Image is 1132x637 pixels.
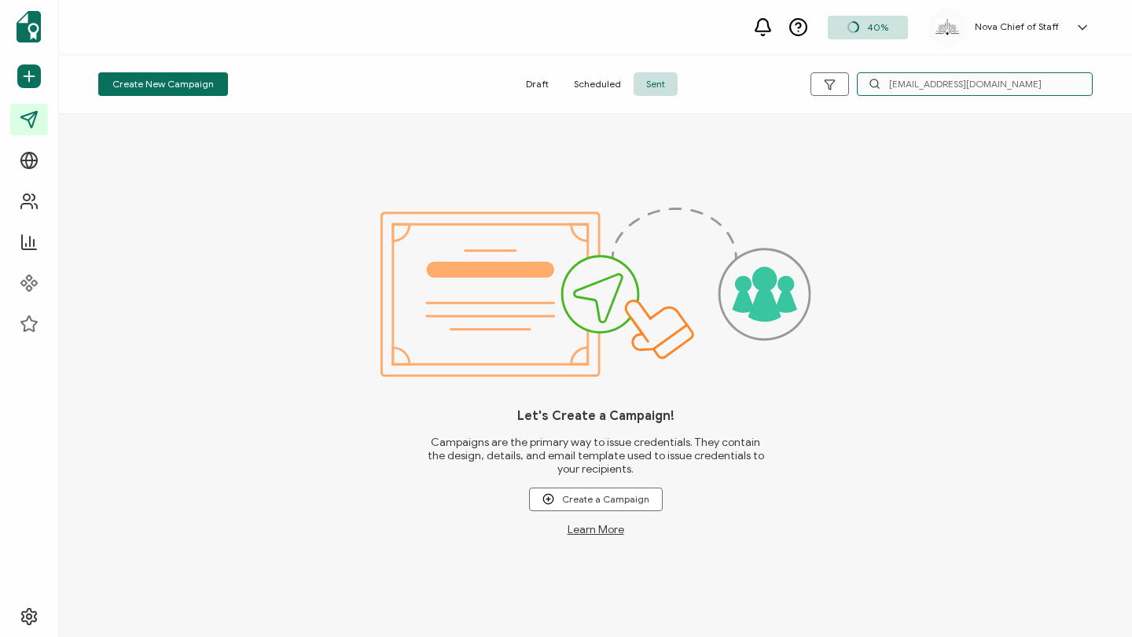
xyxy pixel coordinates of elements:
[380,208,811,377] img: campaigns.svg
[513,72,561,96] span: Draft
[975,21,1059,32] h5: Nova Chief of Staff
[517,408,674,424] h1: Let's Create a Campaign!
[568,523,624,536] a: Learn More
[426,436,766,476] span: Campaigns are the primary way to issue credentials. They contain the design, details, and email t...
[542,493,649,505] span: Create a Campaign
[98,72,228,96] button: Create New Campaign
[561,72,634,96] span: Scheduled
[867,21,888,33] span: 40%
[935,19,959,35] img: f53f884a-7200-4873-80e7-5e9b12fc9e96.png
[17,11,41,42] img: sertifier-logomark-colored.svg
[634,72,678,96] span: Sent
[857,72,1093,96] input: Search
[1053,562,1132,637] iframe: Chat Widget
[112,79,214,89] span: Create New Campaign
[529,488,663,511] button: Create a Campaign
